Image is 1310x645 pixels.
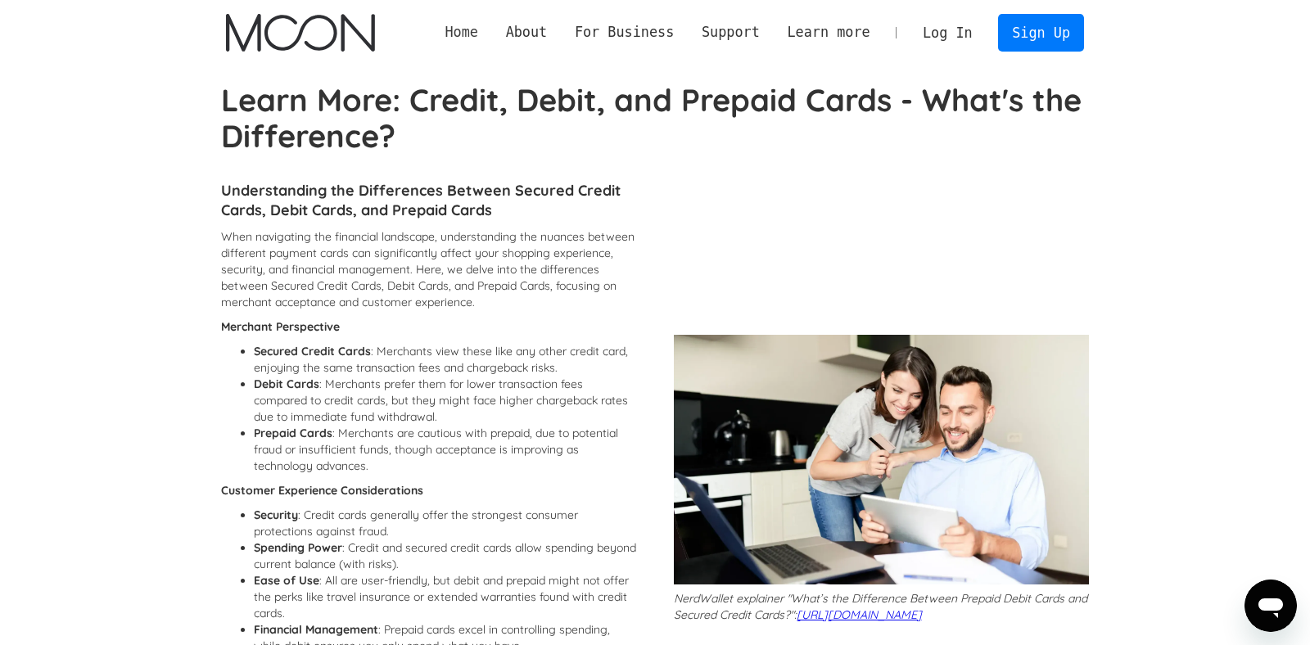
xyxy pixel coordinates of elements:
div: About [506,22,548,43]
strong: Security [254,507,298,522]
img: Moon Logo [226,14,374,52]
div: For Business [561,22,688,43]
li: : Merchants view these like any other credit card, enjoying the same transaction fees and chargeb... [254,343,637,376]
a: home [226,14,374,52]
strong: Spending Power [254,540,342,555]
iframe: Botón para iniciar la ventana de mensajería [1244,580,1297,632]
div: Learn more [787,22,870,43]
strong: Merchant Perspective [221,319,340,334]
p: When navigating the financial landscape, understanding the nuances between different payment card... [221,228,637,310]
strong: Financial Management [254,622,378,637]
strong: Customer Experience Considerations [221,483,423,498]
li: : Credit and secured credit cards allow spending beyond current balance (with risks). [254,539,637,572]
strong: Prepaid Cards [254,426,332,440]
div: For Business [575,22,674,43]
strong: Secured Credit Cards [254,344,371,359]
li: : Merchants prefer them for lower transaction fees compared to credit cards, but they might face ... [254,376,637,425]
div: Support [702,22,760,43]
div: Learn more [774,22,884,43]
a: Sign Up [998,14,1083,51]
div: About [492,22,561,43]
li: : Merchants are cautious with prepaid, due to potential fraud or insufficient funds, though accep... [254,425,637,474]
strong: Ease of Use [254,573,319,588]
li: : Credit cards generally offer the strongest consumer protections against fraud. [254,507,637,539]
li: : All are user-friendly, but debit and prepaid might not offer the perks like travel insurance or... [254,572,637,621]
a: Home [431,22,492,43]
a: Log In [909,15,986,51]
p: NerdWallet explainer "What’s the Difference Between Prepaid Debit Cards and Secured Credit Cards?": [674,590,1090,623]
strong: Understanding the Differences Between Secured Credit Cards, Debit Cards, and Prepaid Cards [221,181,621,219]
strong: Learn More: Credit, Debit, and Prepaid Cards - What's the Difference? [221,80,1082,156]
div: Support [688,22,773,43]
strong: Debit Cards [254,377,319,391]
a: [URL][DOMAIN_NAME] [797,607,922,622]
